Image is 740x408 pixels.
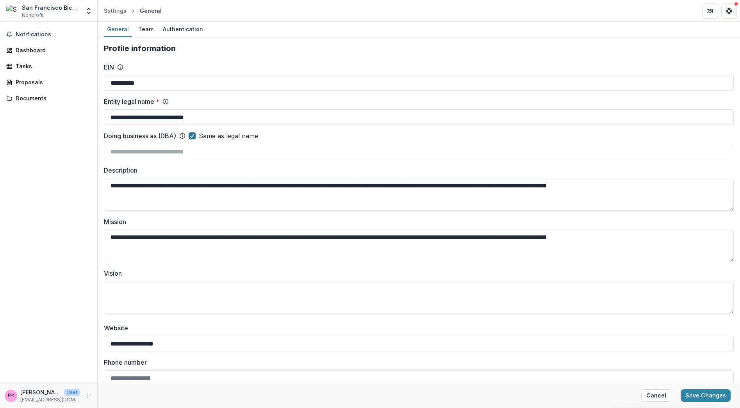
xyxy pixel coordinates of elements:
[104,44,734,53] h2: Profile information
[3,60,94,73] a: Tasks
[64,389,80,396] p: User
[6,5,19,17] img: San Francisco Bicycle Coalition
[20,396,80,403] p: [EMAIL_ADDRESS][DOMAIN_NAME]
[104,22,132,37] a: General
[22,4,80,12] div: San Francisco Bicycle Coalition
[101,5,165,16] nav: breadcrumb
[104,217,729,226] label: Mission
[16,94,88,102] div: Documents
[681,389,731,402] button: Save Changes
[104,97,159,106] label: Entity legal name
[16,78,88,86] div: Proposals
[16,62,88,70] div: Tasks
[3,76,94,89] a: Proposals
[16,31,91,38] span: Notifications
[160,22,206,37] a: Authentication
[104,7,127,15] div: Settings
[104,269,729,278] label: Vision
[104,23,132,35] div: General
[3,28,94,41] button: Notifications
[8,393,14,398] div: Rose Brookhouse <rose@skylinefoundation.org>
[135,23,157,35] div: Team
[16,46,88,54] div: Dashboard
[3,44,94,57] a: Dashboard
[140,7,162,15] div: General
[104,323,729,333] label: Website
[104,166,729,175] label: Description
[20,388,61,396] p: [PERSON_NAME] <[PERSON_NAME][EMAIL_ADDRESS][DOMAIN_NAME]>
[160,23,206,35] div: Authentication
[101,5,130,16] a: Settings
[3,92,94,105] a: Documents
[135,22,157,37] a: Team
[104,62,114,72] label: EIN
[641,389,671,402] button: Cancel
[104,358,729,367] label: Phone number
[199,131,258,141] span: Same as legal name
[22,12,44,19] span: Nonprofit
[721,3,737,19] button: Get Help
[83,391,93,401] button: More
[83,3,94,19] button: Open entity switcher
[104,131,176,141] label: Doing business as (DBA)
[703,3,718,19] button: Partners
